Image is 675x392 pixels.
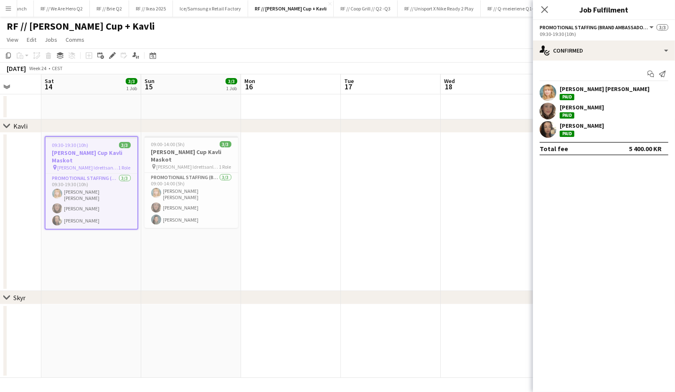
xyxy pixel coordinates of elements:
span: 1 Role [119,164,131,171]
span: 3/3 [657,24,668,30]
span: Mon [244,77,255,85]
span: 09:00-14:00 (5h) [151,141,185,147]
a: Comms [62,34,88,45]
a: Jobs [41,34,61,45]
a: View [3,34,22,45]
span: Tue [344,77,354,85]
h3: [PERSON_NAME] Cup Kavli Maskot [145,148,238,163]
h3: [PERSON_NAME] Cup Kavli Maskot [46,149,137,164]
button: RF // Q-meieriene Q1-Q2 [481,0,547,17]
div: Kavli [13,122,28,130]
span: 15 [143,82,155,91]
span: Wed [444,77,455,85]
span: [PERSON_NAME] Idrettsanlegg [157,164,219,170]
div: Paid [560,131,574,137]
app-card-role: Promotional Staffing (Brand Ambassadors)3/309:00-14:00 (5h)[PERSON_NAME] [PERSON_NAME][PERSON_NAM... [145,173,238,228]
div: 09:30-19:30 (10h) [540,31,668,37]
span: 18 [443,82,455,91]
span: 3/3 [226,78,237,84]
app-job-card: 09:30-19:30 (10h)3/3[PERSON_NAME] Cup Kavli Maskot [PERSON_NAME] Idrettsanlegg1 RolePromotional S... [45,136,138,230]
div: [PERSON_NAME] [PERSON_NAME] [560,85,650,93]
span: 16 [243,82,255,91]
button: RF // Ikea 2025 [129,0,173,17]
span: 1 Role [219,164,231,170]
div: [PERSON_NAME] [560,104,604,111]
div: Paid [560,94,574,100]
div: Skyr [13,293,25,302]
span: Comms [66,36,84,43]
button: Promotional Staffing (Brand Ambassadors) [540,24,655,30]
a: Edit [23,34,40,45]
button: RF // [PERSON_NAME] Cup + Kavli [248,0,334,17]
span: 3/3 [126,78,137,84]
span: Promotional Staffing (Brand Ambassadors) [540,24,648,30]
div: CEST [52,65,63,71]
span: 17 [343,82,354,91]
app-card-role: Promotional Staffing (Brand Ambassadors)3/309:30-19:30 (10h)[PERSON_NAME] [PERSON_NAME][PERSON_NA... [46,174,137,229]
h1: RF // [PERSON_NAME] Cup + Kavli [7,20,155,33]
button: RF // Coop Grill // Q2 -Q3 [334,0,398,17]
span: Edit [27,36,36,43]
span: Sat [45,77,54,85]
span: View [7,36,18,43]
button: Ice/Samsung x Retail Factory [173,0,248,17]
span: Jobs [45,36,57,43]
h3: Job Fulfilment [533,4,675,15]
span: [PERSON_NAME] Idrettsanlegg [58,164,119,171]
div: Confirmed [533,40,675,61]
div: 1 Job [126,85,137,91]
button: RF // We Are Hero Q2 [34,0,90,17]
div: Total fee [540,144,568,153]
div: [DATE] [7,64,26,73]
span: 14 [43,82,54,91]
div: [PERSON_NAME] [560,122,604,129]
div: 1 Job [226,85,237,91]
div: 5 400.00 KR [629,144,662,153]
button: RF // Unisport X Nike Ready 2 Play [398,0,481,17]
app-job-card: 09:00-14:00 (5h)3/3[PERSON_NAME] Cup Kavli Maskot [PERSON_NAME] Idrettsanlegg1 RolePromotional St... [145,136,238,228]
div: Paid [560,112,574,119]
span: 3/3 [119,142,131,148]
span: 3/3 [220,141,231,147]
button: RF // Brie Q2 [90,0,129,17]
span: 09:30-19:30 (10h) [52,142,89,148]
span: Week 24 [28,65,48,71]
span: Sun [145,77,155,85]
